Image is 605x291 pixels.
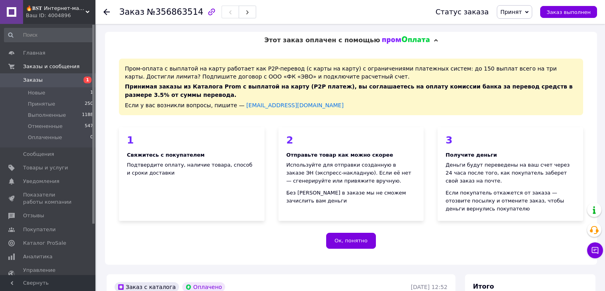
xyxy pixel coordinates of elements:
[436,8,489,16] div: Статус заказа
[23,77,43,84] span: Заказы
[286,161,416,185] div: Используйте для отправки созданную в заказе ЭН (экспресс-накладную). Если её нет — сгенерируйте и...
[326,233,376,249] button: Ок, понятно
[26,12,95,19] div: Ваш ID: 4004896
[127,161,257,177] div: Подтвердите оплату, наличие товара, способ и сроки доставки
[445,152,497,158] b: Получите деньги
[23,63,80,70] span: Заказы и сообщения
[82,112,93,119] span: 1188
[4,28,94,42] input: Поиск
[119,7,144,17] span: Заказ
[246,102,344,108] a: [EMAIL_ADDRESS][DOMAIN_NAME]
[28,112,66,119] span: Выполненные
[23,164,68,171] span: Товары и услуги
[473,283,494,290] span: Итого
[23,240,66,247] span: Каталог ProSale
[28,134,62,141] span: Оплаченные
[264,36,380,44] span: Этот заказ оплачен с помощью
[540,6,597,18] button: Заказ выполнен
[547,9,591,15] span: Заказ выполнен
[445,189,575,213] div: Если покупатель откажется от заказа — отозвите посылку и отмените заказ, чтобы деньги вернулись п...
[23,267,74,281] span: Управление сайтом
[23,253,53,260] span: Аналитика
[85,123,93,130] span: 547
[127,135,257,145] div: 1
[23,151,54,158] span: Сообщения
[28,100,55,108] span: Принятые
[23,191,74,206] span: Показатели работы компании
[286,189,416,205] div: Без [PERSON_NAME] в заказе мы не сможем зачислить вам деньги
[103,8,110,16] div: Вернуться назад
[90,89,93,96] span: 1
[28,89,45,96] span: Новые
[286,135,416,145] div: 2
[90,134,93,141] span: 0
[445,135,575,145] div: 3
[127,152,204,158] b: Свяжитесь с покупателем
[28,123,62,130] span: Отмененные
[587,242,603,258] button: Чат с покупателем
[382,36,430,44] img: evopay logo
[125,101,577,109] div: Если у вас возникли вопросы, пишите —
[84,77,91,83] span: 1
[286,152,393,158] b: Отправьте товар как можно скорее
[119,59,583,115] div: Пром-оплата с выплатой на карту работает как P2P-перевод (с карты на карту) с ограничениями плате...
[23,49,45,57] span: Главная
[335,238,368,244] span: Ок, понятно
[23,212,44,219] span: Отзывы
[23,226,56,233] span: Покупатели
[500,9,522,15] span: Принят
[411,284,447,290] time: [DATE] 12:52
[23,178,59,185] span: Уведомления
[147,7,203,17] span: №356863514
[445,161,575,185] div: Деньги будут переведены на ваш счет через 24 часа после того, как покупатель заберет свой заказ н...
[26,5,86,12] span: 🔥𝐁𝐒𝐓 Интернет-магазин -❗По всем вопросам просьба писать в чат
[125,83,573,98] span: Принимая заказы из Каталога Prom с выплатой на карту (P2P платеж), вы соглашаетесь на оплату коми...
[85,100,93,108] span: 250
